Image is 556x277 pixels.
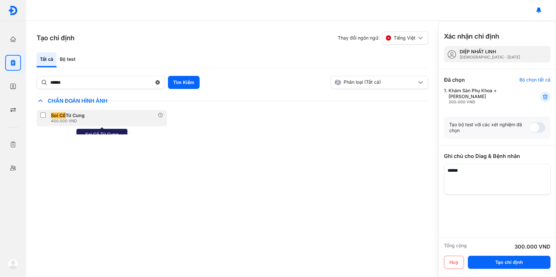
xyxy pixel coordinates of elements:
[460,49,520,55] div: DIỆP NHẤT LINH
[51,113,85,118] div: Tử Cung
[444,32,499,41] h3: Xác nhận chỉ định
[335,79,417,86] div: Phân loại (Tất cả)
[51,118,87,124] div: 400.000 VND
[8,259,18,269] img: logo
[44,97,111,104] span: Chẩn Đoán Hình Ảnh
[515,243,550,251] div: 300.000 VND
[444,88,524,105] div: 1.
[51,113,66,118] span: Soi Cổ
[444,76,465,84] div: Đã chọn
[449,99,524,105] div: 300.000 VND
[519,77,550,83] div: Bỏ chọn tất cả
[168,76,200,89] button: Tìm Kiếm
[8,6,18,15] img: logo
[460,55,520,60] div: [DEMOGRAPHIC_DATA] - [DATE]
[444,152,550,160] div: Ghi chú cho Diag & Bệnh nhân
[338,31,428,44] div: Thay đổi ngôn ngữ:
[37,52,57,67] div: Tất cả
[444,243,467,251] div: Tổng cộng
[468,256,550,269] button: Tạo chỉ định
[57,52,79,67] div: Bộ test
[37,33,74,43] h3: Tạo chỉ định
[444,256,464,269] button: Huỷ
[449,122,530,133] div: Tạo bộ test với các xét nghiệm đã chọn
[394,35,416,41] span: Tiếng Việt
[449,88,524,105] div: Khám Sản Phụ Khoa + [PERSON_NAME]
